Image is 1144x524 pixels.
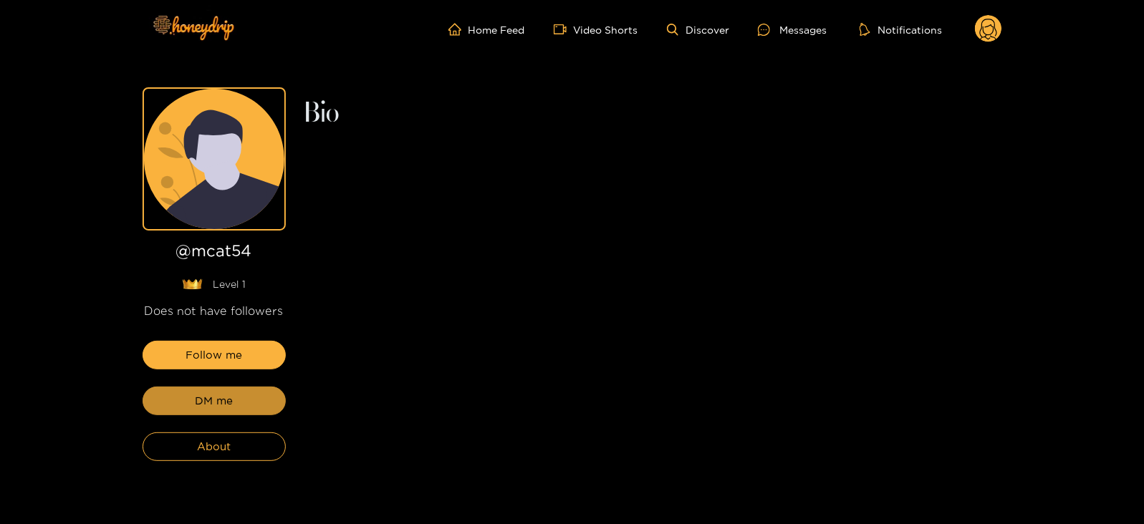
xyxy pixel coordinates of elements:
[143,242,286,266] h1: @ mcat54
[554,23,574,36] span: video-camera
[197,438,231,455] span: About
[143,341,286,369] button: Follow me
[195,392,233,409] span: DM me
[143,387,286,415] button: DM me
[554,23,638,36] a: Video Shorts
[855,22,946,37] button: Notifications
[758,21,827,38] div: Messages
[143,303,286,319] div: Does not have followers
[448,23,468,36] span: home
[186,346,242,364] span: Follow me
[213,277,246,291] span: Level 1
[667,24,729,36] a: Discover
[182,278,203,290] img: lavel grade
[143,432,286,461] button: About
[448,23,525,36] a: Home Feed
[303,102,1002,126] h2: Bio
